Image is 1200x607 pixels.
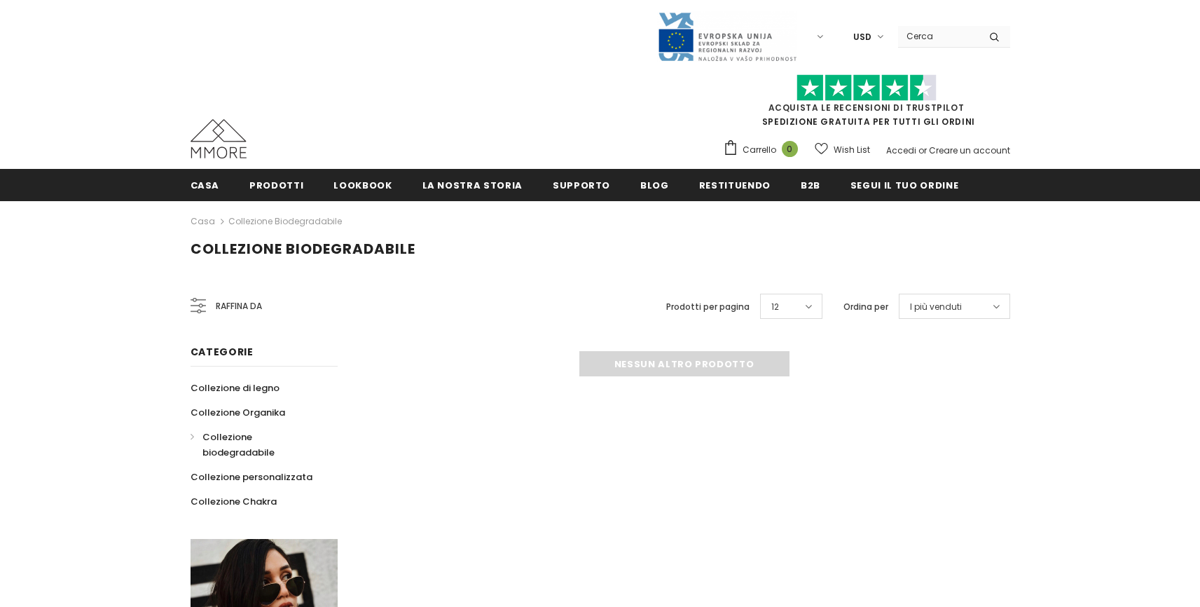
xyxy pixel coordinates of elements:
[228,215,342,227] a: Collezione biodegradabile
[796,74,937,102] img: Fidati di Pilot Stars
[553,169,610,200] a: supporto
[853,30,871,44] span: USD
[422,179,523,192] span: La nostra storia
[333,169,392,200] a: Lookbook
[191,495,277,508] span: Collezione Chakra
[723,139,805,161] a: Carrello 0
[216,299,262,314] span: Raffina da
[553,179,610,192] span: supporto
[191,470,312,484] span: Collezione personalizzata
[202,430,275,459] span: Collezione biodegradabile
[666,300,750,314] label: Prodotti per pagina
[191,425,322,465] a: Collezione biodegradabile
[699,179,771,192] span: Restituendo
[191,169,220,200] a: Casa
[191,406,285,419] span: Collezione Organika
[898,26,979,46] input: Search Site
[723,81,1010,128] span: SPEDIZIONE GRATUITA PER TUTTI GLI ORDINI
[333,179,392,192] span: Lookbook
[699,169,771,200] a: Restituendo
[834,143,870,157] span: Wish List
[640,169,669,200] a: Blog
[910,300,962,314] span: I più venduti
[249,179,303,192] span: Prodotti
[191,381,280,395] span: Collezione di legno
[771,300,779,314] span: 12
[918,144,927,156] span: or
[768,102,965,114] a: Acquista le recensioni di TrustPilot
[191,376,280,400] a: Collezione di legno
[191,400,285,425] a: Collezione Organika
[640,179,669,192] span: Blog
[191,239,415,259] span: Collezione biodegradabile
[191,119,247,158] img: Casi MMORE
[929,144,1010,156] a: Creare un account
[886,144,916,156] a: Accedi
[191,489,277,514] a: Collezione Chakra
[657,30,797,42] a: Javni Razpis
[801,169,820,200] a: B2B
[191,179,220,192] span: Casa
[782,141,798,157] span: 0
[191,213,215,230] a: Casa
[743,143,776,157] span: Carrello
[657,11,797,62] img: Javni Razpis
[249,169,303,200] a: Prodotti
[191,465,312,489] a: Collezione personalizzata
[422,169,523,200] a: La nostra storia
[850,169,958,200] a: Segui il tuo ordine
[191,345,254,359] span: Categorie
[801,179,820,192] span: B2B
[843,300,888,314] label: Ordina per
[850,179,958,192] span: Segui il tuo ordine
[815,137,870,162] a: Wish List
